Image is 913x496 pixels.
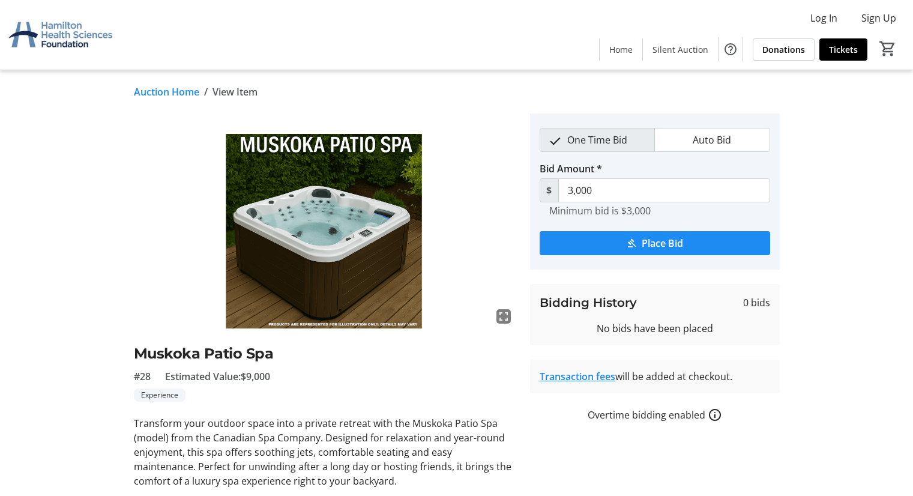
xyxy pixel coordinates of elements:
[810,11,837,25] span: Log In
[540,294,637,312] h3: Bidding History
[540,231,770,255] button: Place Bid
[7,5,114,65] img: Hamilton Health Sciences Foundation's Logo
[540,321,770,336] div: No bids have been placed
[134,85,199,99] a: Auction Home
[540,178,559,202] span: $
[753,38,815,61] a: Donations
[165,369,270,384] span: Estimated Value: $9,000
[560,129,634,151] span: One Time Bid
[829,43,858,56] span: Tickets
[861,11,896,25] span: Sign Up
[652,43,708,56] span: Silent Auction
[212,85,258,99] span: View Item
[743,295,770,310] span: 0 bids
[134,343,516,364] h2: Muskoka Patio Spa
[134,416,516,488] p: Transform your outdoor space into a private retreat with the Muskoka Patio Spa (model) from the C...
[686,129,738,151] span: Auto Bid
[719,37,743,61] button: Help
[819,38,867,61] a: Tickets
[801,8,847,28] button: Log In
[609,43,633,56] span: Home
[530,408,780,422] div: Overtime bidding enabled
[134,389,185,402] tr-label-badge: Experience
[134,369,151,384] span: #28
[134,113,516,328] img: Image
[643,38,718,61] a: Silent Auction
[852,8,906,28] button: Sign Up
[496,309,511,324] mat-icon: fullscreen
[540,369,770,384] div: will be added at checkout.
[642,236,683,250] span: Place Bid
[540,162,602,176] label: Bid Amount *
[204,85,208,99] span: /
[540,370,615,383] a: Transaction fees
[549,205,651,217] tr-hint: Minimum bid is $3,000
[877,38,899,59] button: Cart
[708,408,722,422] a: How overtime bidding works for silent auctions
[762,43,805,56] span: Donations
[600,38,642,61] a: Home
